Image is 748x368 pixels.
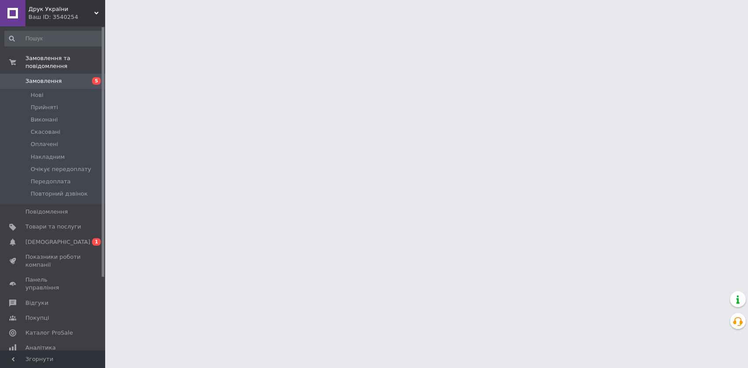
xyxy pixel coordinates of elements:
[28,13,105,21] div: Ваш ID: 3540254
[4,31,103,46] input: Пошук
[25,238,90,246] span: [DEMOGRAPHIC_DATA]
[25,54,105,70] span: Замовлення та повідомлення
[28,5,94,13] span: Друк України
[25,314,49,322] span: Покупці
[25,276,81,292] span: Панель управління
[31,190,88,198] span: Повторний дзвінок
[31,178,71,186] span: Передоплата
[31,116,58,124] span: Виконані
[31,91,43,99] span: Нові
[25,299,48,307] span: Відгуки
[25,223,81,231] span: Товари та послуги
[31,153,65,161] span: Накладним
[31,140,58,148] span: Оплачені
[92,238,101,246] span: 1
[25,208,68,216] span: Повідомлення
[25,77,62,85] span: Замовлення
[31,165,91,173] span: Очікує передоплату
[25,344,56,352] span: Аналітика
[92,77,101,85] span: 5
[31,104,58,111] span: Прийняті
[25,253,81,269] span: Показники роботи компанії
[31,128,60,136] span: Скасовані
[25,329,73,337] span: Каталог ProSale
